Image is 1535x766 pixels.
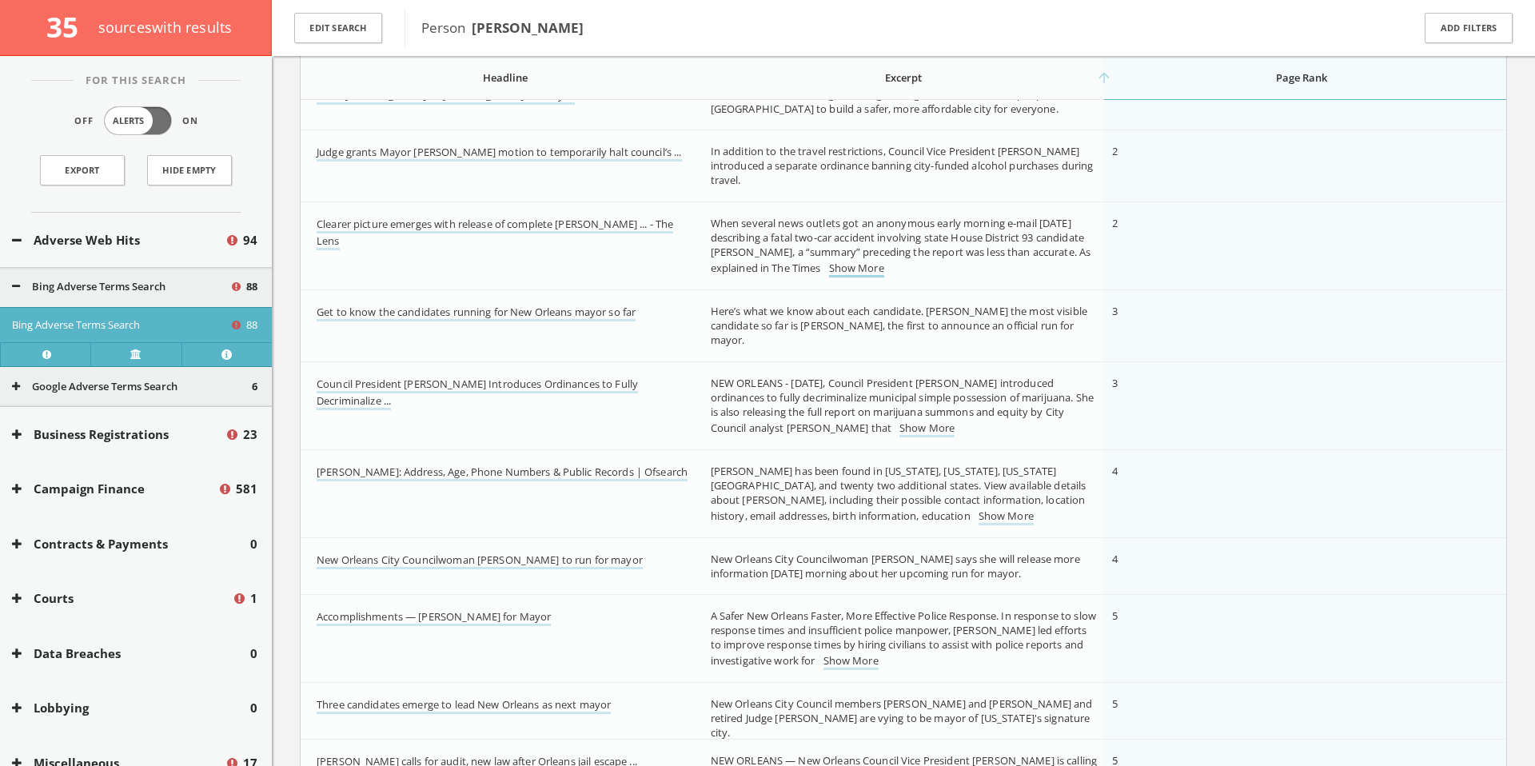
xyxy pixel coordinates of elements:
[250,699,257,717] span: 0
[317,609,551,626] a: Accomplishments — [PERSON_NAME] for Mayor
[317,377,638,410] a: Council President [PERSON_NAME] Introduces Ordinances to Fully Decriminalize ...
[317,553,643,569] a: New Orleans City Councilwoman [PERSON_NAME] to run for mayor
[90,342,181,366] a: Verify at source
[1112,552,1118,566] span: 4
[711,144,1094,187] span: In addition to the travel restrictions, Council Vice President [PERSON_NAME] introduced a separat...
[98,18,233,37] span: source s with results
[250,644,257,663] span: 0
[12,480,217,498] button: Campaign Finance
[243,425,257,444] span: 23
[1112,144,1118,158] span: 2
[74,73,198,89] span: For This Search
[421,18,584,37] span: Person
[294,13,382,44] button: Edit Search
[711,696,1093,740] span: New Orleans City Council members [PERSON_NAME] and [PERSON_NAME] and retired Judge [PERSON_NAME] ...
[1276,70,1327,85] span: Page Rank
[483,70,528,85] span: Headline
[711,216,1091,275] span: When several news outlets got an anonymous early morning e-mail [DATE] describing a fatal two-car...
[1112,216,1118,230] span: 2
[885,70,922,85] span: Excerpt
[711,87,1063,116] span: [PERSON_NAME] has waged courageous fights on behalf of the people of [GEOGRAPHIC_DATA] to build a...
[711,608,1096,668] span: A Safer New Orleans Faster, More Effective Police Response. In response to slow response times an...
[1096,70,1112,86] i: arrow_upward
[472,18,584,37] b: [PERSON_NAME]
[823,653,879,670] a: Show More
[250,535,257,553] span: 0
[12,535,250,553] button: Contracts & Payments
[317,305,636,321] a: Get to know the candidates running for New Orleans mayor so far
[250,589,257,608] span: 1
[12,379,252,395] button: Google Adverse Terms Search
[317,697,611,714] a: Three candidates emerge to lead New Orleans as next mayor
[711,304,1087,347] span: Here’s what we know about each candidate. [PERSON_NAME] the most visible candidate so far is [PER...
[317,465,688,481] a: [PERSON_NAME]: Address, Age, Phone Numbers & Public Records | Ofsearch
[711,464,1086,523] span: [PERSON_NAME] has been found in [US_STATE], [US_STATE], [US_STATE][GEOGRAPHIC_DATA], and twenty t...
[317,217,673,250] a: Clearer picture emerges with release of complete [PERSON_NAME] ... - The Lens
[12,699,250,717] button: Lobbying
[182,114,198,128] span: On
[40,155,125,186] a: Export
[899,421,955,437] a: Show More
[252,379,257,395] span: 6
[1112,608,1118,623] span: 5
[12,231,225,249] button: Adverse Web Hits
[147,155,232,186] button: Hide Empty
[979,509,1034,525] a: Show More
[12,317,229,333] button: Bing Adverse Terms Search
[236,480,257,498] span: 581
[1112,304,1118,318] span: 3
[1112,464,1118,478] span: 4
[243,231,257,249] span: 94
[317,145,682,162] a: Judge grants Mayor [PERSON_NAME] motion to temporarily halt council’s ...
[46,8,92,46] span: 35
[12,589,232,608] button: Courts
[1112,376,1118,390] span: 3
[1425,13,1513,44] button: Add Filters
[12,425,225,444] button: Business Registrations
[829,261,884,277] a: Show More
[711,376,1094,435] span: NEW ORLEANS - [DATE], Council President [PERSON_NAME] introduced ordinances to fully decriminaliz...
[711,552,1080,580] span: New Orleans City Councilwoman [PERSON_NAME] says she will release more information [DATE] morning...
[1112,696,1118,711] span: 5
[74,114,94,128] span: Off
[246,317,257,333] span: 88
[12,279,229,295] button: Bing Adverse Terms Search
[12,644,250,663] button: Data Breaches
[246,279,257,295] span: 88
